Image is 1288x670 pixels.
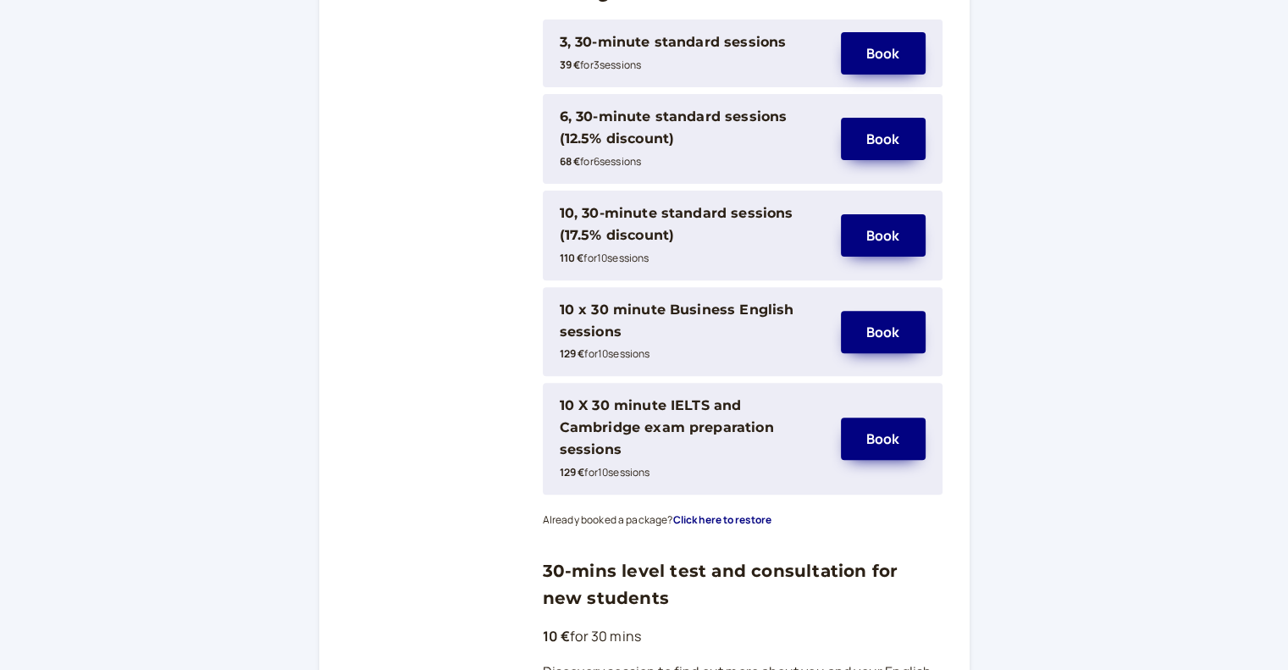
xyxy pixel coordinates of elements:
b: 10 € [543,627,571,645]
p: for 30 mins [543,626,943,648]
div: 10 X 30 minute IELTS and Cambridge exam preparation sessions [560,395,824,461]
button: Book [841,311,926,353]
button: Book [841,214,926,257]
button: Click here to restore [673,514,771,526]
small: for 10 session s [560,251,650,265]
div: 6, 30-minute standard sessions (12.5% discount) [560,106,824,150]
button: Book [841,418,926,460]
small: for 6 session s [560,154,642,169]
small: for 3 session s [560,58,642,72]
div: 10 X 30 minute IELTS and Cambridge exam preparation sessions129 €for10sessions [560,395,824,483]
b: 39 € [560,58,581,72]
div: 10 x 30 minute Business English sessions129 €for10sessions [560,299,824,365]
div: 3, 30-minute standard sessions [560,31,787,53]
div: 10 x 30 minute Business English sessions [560,299,824,343]
b: 129 € [560,346,585,361]
b: 110 € [560,251,584,265]
small: Already booked a package? [543,512,771,527]
div: 10, 30-minute standard sessions (17.5% discount)110 €for10sessions [560,202,824,269]
div: 10, 30-minute standard sessions (17.5% discount) [560,202,824,246]
small: for 10 session s [560,465,650,479]
b: 129 € [560,465,585,479]
a: 30-mins level test and consultation for new students [543,561,898,608]
small: for 10 session s [560,346,650,361]
b: 68 € [560,154,581,169]
button: Book [841,118,926,160]
div: 3, 30-minute standard sessions39 €for3sessions [560,31,824,75]
button: Book [841,32,926,75]
div: 6, 30-minute standard sessions (12.5% discount)68 €for6sessions [560,106,824,172]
